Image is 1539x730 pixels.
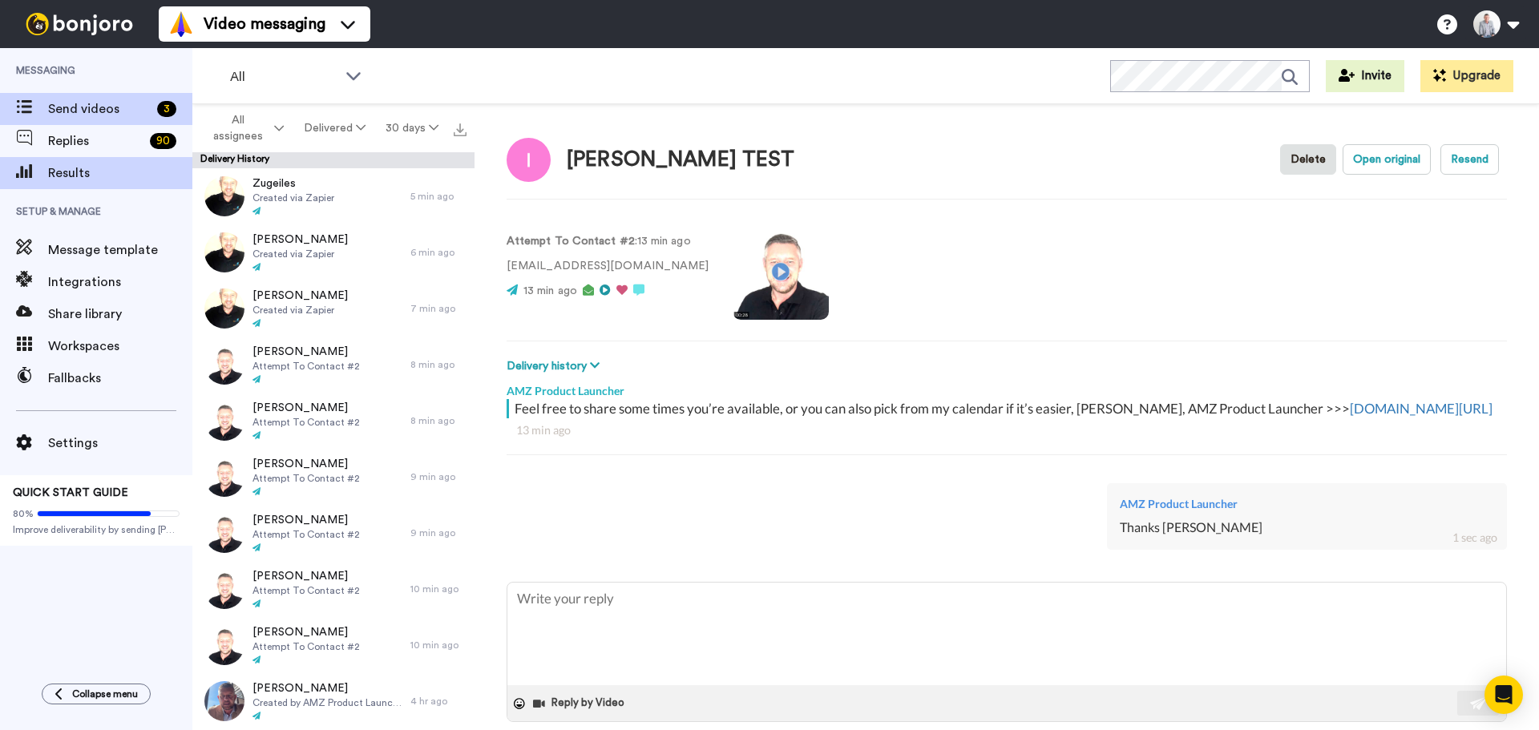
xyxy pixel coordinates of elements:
span: [PERSON_NAME] [252,624,360,640]
img: 88ce5677-bc50-4181-ae9f-2e373cc3a696-thumb.jpg [204,569,244,609]
div: 10 min ago [410,583,467,595]
img: bf3c32f6-87c7-48f3-9c49-7fab12d49862-thumb.jpg [204,176,244,216]
span: [PERSON_NAME] [252,456,360,472]
a: [DOMAIN_NAME][URL] [1350,400,1493,417]
span: Attempt To Contact #2 [252,416,360,429]
div: [PERSON_NAME] TEST [567,148,795,171]
div: 6 min ago [410,246,467,259]
span: Integrations [48,272,192,292]
span: Created via Zapier [252,192,334,204]
div: 7 min ago [410,302,467,315]
a: [PERSON_NAME]Created via Zapier7 min ago [192,280,475,337]
span: 80% [13,507,34,520]
div: Thanks [PERSON_NAME] [1120,518,1494,537]
span: [PERSON_NAME] [252,680,402,696]
img: ba2958c0-9c3a-4575-a6ff-64e09a26032d-thumb.jpg [204,288,244,329]
span: [PERSON_NAME] [252,568,360,584]
span: Attempt To Contact #2 [252,640,360,653]
button: Delivery history [507,357,604,375]
span: Created by AMZ Product Launcher [252,696,402,709]
div: Delivery History [192,152,475,168]
p: [EMAIL_ADDRESS][DOMAIN_NAME] [507,258,709,275]
img: 4cea2da4-ee3d-41e9-b5c4-ab14abaf1d8d-thumb.jpg [204,401,244,441]
div: AMZ Product Launcher [507,375,1507,399]
span: All [230,67,337,87]
div: 9 min ago [410,526,467,539]
span: Workspaces [48,337,192,356]
span: Send videos [48,99,151,119]
span: [PERSON_NAME] [252,232,348,248]
div: 3 [157,101,176,117]
img: 4701bf35-56a7-48d4-b97a-b51a22a71348-thumb.jpg [204,513,244,553]
div: Open Intercom Messenger [1484,676,1523,714]
span: [PERSON_NAME] [252,288,348,304]
button: Delivered [293,114,375,143]
a: [PERSON_NAME]Attempt To Contact #210 min ago [192,561,475,617]
button: 30 days [376,114,449,143]
span: [PERSON_NAME] [252,344,360,360]
span: Message template [48,240,192,260]
img: Image of Ian TEST [507,138,551,182]
a: [PERSON_NAME]Attempt To Contact #29 min ago [192,505,475,561]
div: 10 min ago [410,639,467,651]
div: AMZ Product Launcher [1120,496,1494,512]
span: Zugeiles [252,175,334,192]
button: All assignees [196,106,293,151]
a: [PERSON_NAME]Created by AMZ Product Launcher4 hr ago [192,673,475,729]
img: a0622696-fe2c-4f65-bbd2-660da3ca69ea-thumb.jpg [204,625,244,665]
div: 4 hr ago [410,695,467,708]
div: 9 min ago [410,470,467,483]
a: [PERSON_NAME]Attempt To Contact #210 min ago [192,617,475,673]
button: Export all results that match these filters now. [449,116,471,140]
p: : 13 min ago [507,233,709,250]
div: 8 min ago [410,358,467,371]
span: Created via Zapier [252,248,348,260]
button: Reply by Video [531,692,629,716]
span: Replies [48,131,143,151]
span: 13 min ago [523,285,577,296]
div: 1 sec ago [1452,530,1497,546]
img: 9b35db1a-3a74-4098-b148-6e2a13176be2-thumb.jpg [204,457,244,497]
div: 5 min ago [410,190,467,203]
div: 8 min ago [410,414,467,427]
button: Invite [1326,60,1404,92]
div: 90 [150,133,176,149]
span: [PERSON_NAME] [252,512,360,528]
a: ZugeilesCreated via Zapier5 min ago [192,168,475,224]
button: Resend [1440,144,1499,175]
img: export.svg [454,123,467,136]
img: 1168d83d-2ba2-40da-80f1-67a7a39c0ef9-thumb.jpg [204,345,244,385]
span: [PERSON_NAME] [252,400,360,416]
span: Fallbacks [48,369,192,388]
a: [PERSON_NAME]Created via Zapier6 min ago [192,224,475,280]
span: Video messaging [204,13,325,35]
span: Results [48,163,192,183]
img: vm-color.svg [168,11,194,37]
div: Feel free to share some times you’re available, or you can also pick from my calendar if it’s eas... [515,399,1503,418]
span: QUICK START GUIDE [13,487,128,498]
span: Created via Zapier [252,304,348,317]
span: Attempt To Contact #2 [252,360,360,373]
strong: Attempt To Contact #2 [507,236,635,247]
a: [PERSON_NAME]Attempt To Contact #29 min ago [192,449,475,505]
span: Improve deliverability by sending [PERSON_NAME]’s from your own email [13,523,180,536]
img: 8caedb41-8c45-482c-aedd-6150b8b6a1f4-thumb.jpg [204,681,244,721]
span: Share library [48,305,192,324]
div: 13 min ago [516,422,1497,438]
span: Attempt To Contact #2 [252,584,360,597]
a: [PERSON_NAME]Attempt To Contact #28 min ago [192,337,475,393]
img: send-white.svg [1470,697,1488,710]
img: bj-logo-header-white.svg [19,13,139,35]
span: All assignees [206,112,271,144]
span: Attempt To Contact #2 [252,528,360,541]
span: Attempt To Contact #2 [252,472,360,485]
button: Delete [1280,144,1336,175]
span: Settings [48,434,192,453]
span: Collapse menu [72,688,138,700]
button: Upgrade [1420,60,1513,92]
img: 26fc3216-6151-441c-82b6-3c34cd7d5576-thumb.jpg [204,232,244,272]
button: Open original [1343,144,1431,175]
a: [PERSON_NAME]Attempt To Contact #28 min ago [192,393,475,449]
button: Collapse menu [42,684,151,704]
